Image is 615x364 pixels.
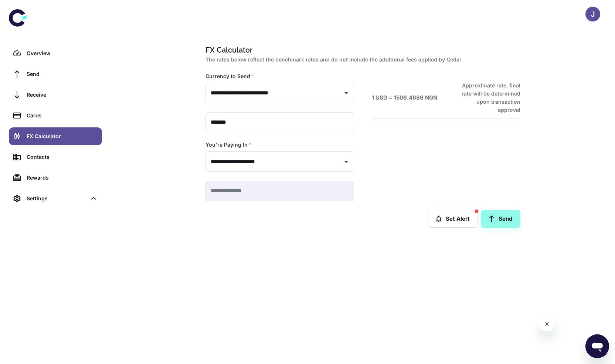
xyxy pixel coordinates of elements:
span: Hi. Need any help? [4,5,53,11]
iframe: Close message [540,317,554,331]
a: Rewards [9,169,102,187]
div: Send [27,70,98,78]
div: Contacts [27,153,98,161]
div: Overview [27,49,98,57]
div: Settings [9,190,102,207]
a: Cards [9,107,102,124]
a: Send [481,210,520,228]
a: Receive [9,86,102,104]
a: Contacts [9,148,102,166]
label: You're Paying In [205,141,251,148]
label: Currency to Send [205,73,254,80]
div: Receive [27,91,98,99]
a: FX Calculator [9,127,102,145]
h1: FX Calculator [205,44,517,56]
h6: Approximate rate, final rate will be determined upon transaction approval [453,81,520,114]
button: Set Alert [428,210,478,228]
a: Overview [9,44,102,62]
div: Settings [27,194,86,203]
h6: 1 USD = 1506.4686 NGN [372,94,437,102]
div: Rewards [27,174,98,182]
div: FX Calculator [27,132,98,140]
button: Open [341,157,351,167]
iframe: Button to launch messaging window [585,334,609,358]
div: Cards [27,111,98,120]
button: Open [341,88,351,98]
button: J [585,7,600,21]
a: Send [9,65,102,83]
